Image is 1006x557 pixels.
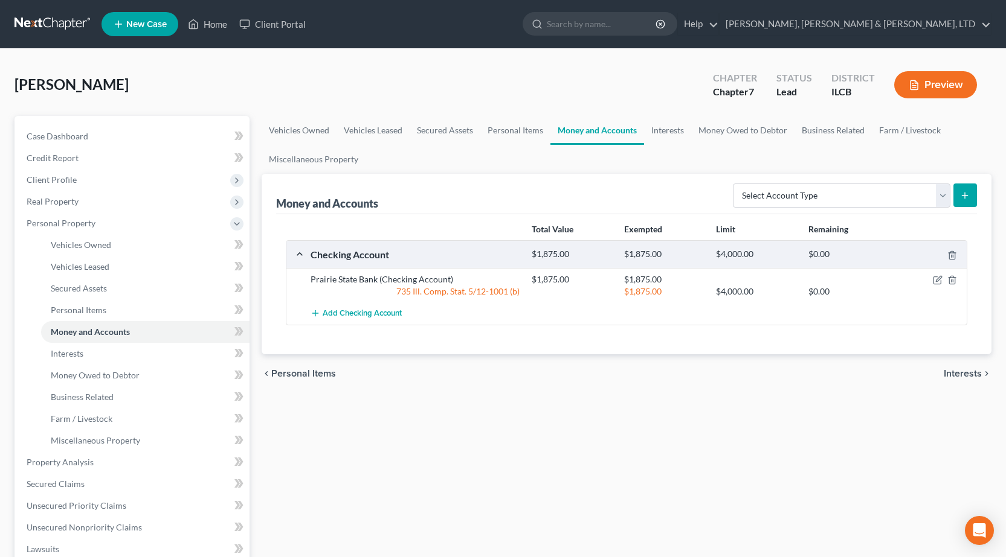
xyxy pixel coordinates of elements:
a: Case Dashboard [17,126,250,147]
button: Interests chevron_right [944,369,991,378]
div: $4,000.00 [710,285,802,298]
div: 735 Ill. Comp. Stat. 5/12-1001 (b) [305,285,526,298]
div: $1,875.00 [618,285,710,298]
span: 7 [749,86,754,97]
span: Money Owed to Debtor [51,370,140,380]
input: Search by name... [547,13,657,35]
a: Help [678,13,718,35]
span: Real Property [27,196,79,206]
a: Personal Items [41,299,250,321]
div: Status [776,71,812,85]
div: $1,875.00 [526,273,617,285]
div: ILCB [831,85,875,99]
strong: Limit [716,224,735,234]
button: chevron_left Personal Items [262,369,336,378]
span: Add Checking Account [323,309,402,319]
a: Farm / Livestock [872,116,948,145]
button: Preview [894,71,977,98]
span: Business Related [51,392,114,402]
a: Interests [41,343,250,364]
span: Miscellaneous Property [51,435,140,445]
div: $1,875.00 [618,273,710,285]
span: Credit Report [27,153,79,163]
a: Personal Items [480,116,550,145]
span: Unsecured Nonpriority Claims [27,522,142,532]
span: Vehicles Owned [51,240,111,250]
div: District [831,71,875,85]
a: Money Owed to Debtor [41,364,250,386]
strong: Total Value [532,224,573,234]
span: Secured Claims [27,479,85,489]
a: Money Owed to Debtor [691,116,795,145]
div: $0.00 [802,285,894,298]
span: Farm / Livestock [51,413,112,424]
a: [PERSON_NAME], [PERSON_NAME] & [PERSON_NAME], LTD [720,13,991,35]
span: Secured Assets [51,283,107,293]
span: Personal Property [27,218,95,228]
span: [PERSON_NAME] [15,75,129,93]
a: Client Portal [233,13,312,35]
div: Money and Accounts [276,196,378,211]
a: Credit Report [17,147,250,169]
div: $4,000.00 [710,249,802,260]
a: Secured Assets [41,278,250,299]
a: Miscellaneous Property [41,430,250,451]
div: Checking Account [305,248,526,261]
span: Personal Items [271,369,336,378]
div: Prairie State Bank (Checking Account) [305,273,526,285]
a: Business Related [41,386,250,408]
span: Interests [51,348,83,358]
a: Vehicles Owned [262,116,337,145]
a: Vehicles Leased [337,116,410,145]
div: Open Intercom Messenger [965,516,994,545]
a: Money and Accounts [41,321,250,343]
a: Farm / Livestock [41,408,250,430]
a: Unsecured Priority Claims [17,495,250,517]
i: chevron_right [982,369,991,378]
a: Property Analysis [17,451,250,473]
span: Money and Accounts [51,326,130,337]
span: Property Analysis [27,457,94,467]
a: Home [182,13,233,35]
button: Add Checking Account [311,302,402,325]
div: Chapter [713,85,757,99]
a: Vehicles Leased [41,256,250,278]
a: Interests [644,116,691,145]
a: Unsecured Nonpriority Claims [17,517,250,538]
div: Lead [776,85,812,99]
span: New Case [126,20,167,29]
div: $0.00 [802,249,894,260]
span: Vehicles Leased [51,261,109,272]
strong: Remaining [808,224,848,234]
span: Interests [944,369,982,378]
span: Unsecured Priority Claims [27,500,126,511]
a: Secured Assets [410,116,480,145]
span: Client Profile [27,174,77,185]
span: Personal Items [51,305,106,315]
a: Money and Accounts [550,116,644,145]
div: $1,875.00 [526,249,617,260]
a: Business Related [795,116,872,145]
div: Chapter [713,71,757,85]
div: $1,875.00 [618,249,710,260]
a: Vehicles Owned [41,234,250,256]
strong: Exempted [624,224,662,234]
span: Case Dashboard [27,131,88,141]
a: Secured Claims [17,473,250,495]
i: chevron_left [262,369,271,378]
a: Miscellaneous Property [262,145,366,174]
span: Lawsuits [27,544,59,554]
